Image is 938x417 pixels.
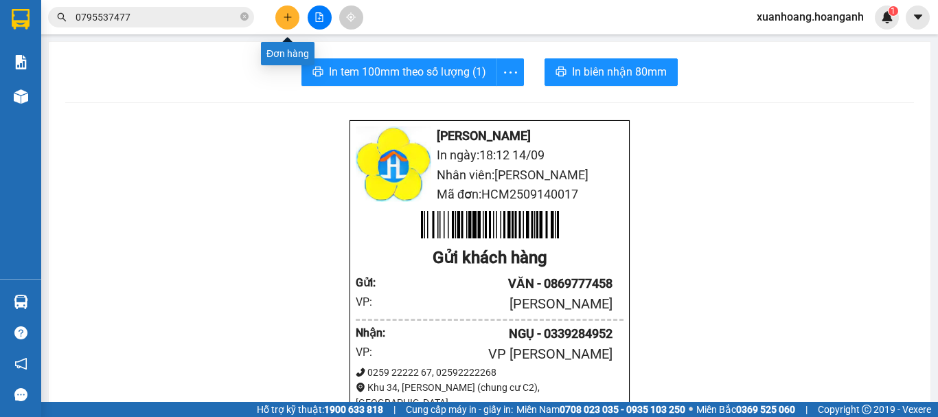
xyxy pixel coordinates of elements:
[356,324,389,341] div: Nhận :
[14,388,27,401] span: message
[329,63,486,80] span: In tem 100mm theo số lượng (1)
[301,58,497,86] button: printerIn tem 100mm theo số lượng (1)
[572,63,667,80] span: In biên nhận 80mm
[545,58,678,86] button: printerIn biên nhận 80mm
[356,274,389,291] div: Gửi :
[14,326,27,339] span: question-circle
[736,404,795,415] strong: 0369 525 060
[912,11,924,23] span: caret-down
[881,11,893,23] img: icon-new-feature
[356,343,389,361] div: VP:
[497,64,523,81] span: more
[746,8,875,25] span: xuanhoang.hoanganh
[556,66,567,79] span: printer
[314,12,324,22] span: file-add
[240,12,249,21] span: close-circle
[805,402,808,417] span: |
[275,5,299,30] button: plus
[312,66,323,79] span: printer
[889,6,898,16] sup: 1
[862,405,871,414] span: copyright
[283,12,293,22] span: plus
[389,293,613,315] div: [PERSON_NAME]
[389,274,613,293] div: VĂN - 0869777458
[891,6,895,16] span: 1
[356,126,431,202] img: logo.jpg
[389,324,613,343] div: NGỤ - 0339284952
[346,12,356,22] span: aim
[356,126,624,146] li: [PERSON_NAME]
[356,166,624,185] li: Nhân viên: [PERSON_NAME]
[356,380,624,410] div: Khu 34, [PERSON_NAME] (chung cư C2), [GEOGRAPHIC_DATA]
[356,245,624,271] div: Gửi khách hàng
[356,185,624,204] li: Mã đơn: HCM2509140017
[356,365,624,380] div: 0259 22222 67, 02592222268
[14,89,28,104] img: warehouse-icon
[356,293,389,311] div: VP:
[406,402,513,417] span: Cung cấp máy in - giấy in:
[389,343,613,365] div: VP [PERSON_NAME]
[356,146,624,165] li: In ngày: 18:12 14/09
[257,402,383,417] span: Hỗ trợ kỹ thuật:
[906,5,930,30] button: caret-down
[496,58,524,86] button: more
[14,295,28,309] img: warehouse-icon
[324,404,383,415] strong: 1900 633 818
[14,357,27,370] span: notification
[76,10,238,25] input: Tìm tên, số ĐT hoặc mã đơn
[696,402,795,417] span: Miền Bắc
[560,404,685,415] strong: 0708 023 035 - 0935 103 250
[14,55,28,69] img: solution-icon
[356,368,365,377] span: phone
[356,383,365,392] span: environment
[339,5,363,30] button: aim
[12,9,30,30] img: logo-vxr
[689,407,693,412] span: ⚪️
[516,402,685,417] span: Miền Nam
[308,5,332,30] button: file-add
[393,402,396,417] span: |
[57,12,67,22] span: search
[240,11,249,24] span: close-circle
